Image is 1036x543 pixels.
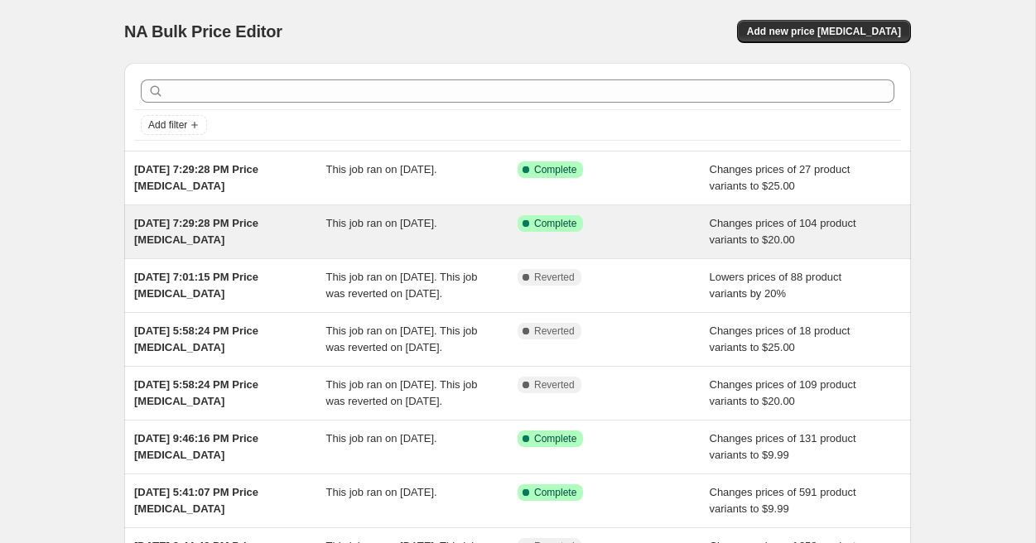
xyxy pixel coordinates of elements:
[134,378,258,407] span: [DATE] 5:58:24 PM Price [MEDICAL_DATA]
[534,324,575,338] span: Reverted
[326,432,437,444] span: This job ran on [DATE].
[710,324,850,353] span: Changes prices of 18 product variants to $25.00
[326,271,478,300] span: This job ran on [DATE]. This job was reverted on [DATE].
[534,271,575,284] span: Reverted
[534,217,576,230] span: Complete
[710,163,850,192] span: Changes prices of 27 product variants to $25.00
[534,486,576,499] span: Complete
[326,378,478,407] span: This job ran on [DATE]. This job was reverted on [DATE].
[710,486,856,515] span: Changes prices of 591 product variants to $9.99
[134,163,258,192] span: [DATE] 7:29:28 PM Price [MEDICAL_DATA]
[326,217,437,229] span: This job ran on [DATE].
[134,271,258,300] span: [DATE] 7:01:15 PM Price [MEDICAL_DATA]
[534,163,576,176] span: Complete
[710,378,856,407] span: Changes prices of 109 product variants to $20.00
[134,432,258,461] span: [DATE] 9:46:16 PM Price [MEDICAL_DATA]
[326,324,478,353] span: This job ran on [DATE]. This job was reverted on [DATE].
[534,432,576,445] span: Complete
[134,486,258,515] span: [DATE] 5:41:07 PM Price [MEDICAL_DATA]
[534,378,575,392] span: Reverted
[737,20,911,43] button: Add new price [MEDICAL_DATA]
[134,217,258,246] span: [DATE] 7:29:28 PM Price [MEDICAL_DATA]
[747,25,901,38] span: Add new price [MEDICAL_DATA]
[710,432,856,461] span: Changes prices of 131 product variants to $9.99
[134,324,258,353] span: [DATE] 5:58:24 PM Price [MEDICAL_DATA]
[710,217,856,246] span: Changes prices of 104 product variants to $20.00
[124,22,282,41] span: NA Bulk Price Editor
[710,271,842,300] span: Lowers prices of 88 product variants by 20%
[326,486,437,498] span: This job ran on [DATE].
[326,163,437,175] span: This job ran on [DATE].
[148,118,187,132] span: Add filter
[141,115,207,135] button: Add filter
